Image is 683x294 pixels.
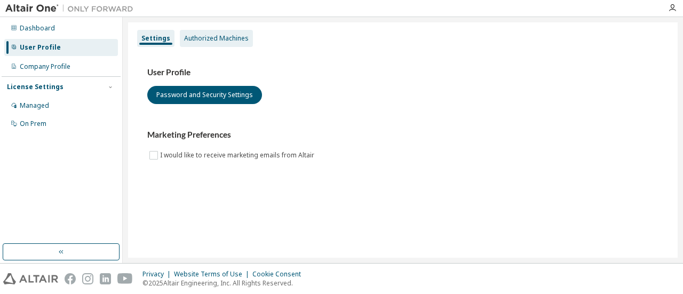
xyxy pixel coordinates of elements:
div: Authorized Machines [184,34,249,43]
img: facebook.svg [65,273,76,284]
img: youtube.svg [117,273,133,284]
button: Password and Security Settings [147,86,262,104]
h3: Marketing Preferences [147,130,658,140]
div: Company Profile [20,62,70,71]
img: linkedin.svg [100,273,111,284]
div: Dashboard [20,24,55,33]
img: Altair One [5,3,139,14]
div: Settings [141,34,170,43]
div: On Prem [20,120,46,128]
div: License Settings [7,83,63,91]
div: Managed [20,101,49,110]
div: Privacy [142,270,174,279]
div: User Profile [20,43,61,52]
p: © 2025 Altair Engineering, Inc. All Rights Reserved. [142,279,307,288]
div: Website Terms of Use [174,270,252,279]
img: instagram.svg [82,273,93,284]
label: I would like to receive marketing emails from Altair [160,149,316,162]
img: altair_logo.svg [3,273,58,284]
div: Cookie Consent [252,270,307,279]
h3: User Profile [147,67,658,78]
